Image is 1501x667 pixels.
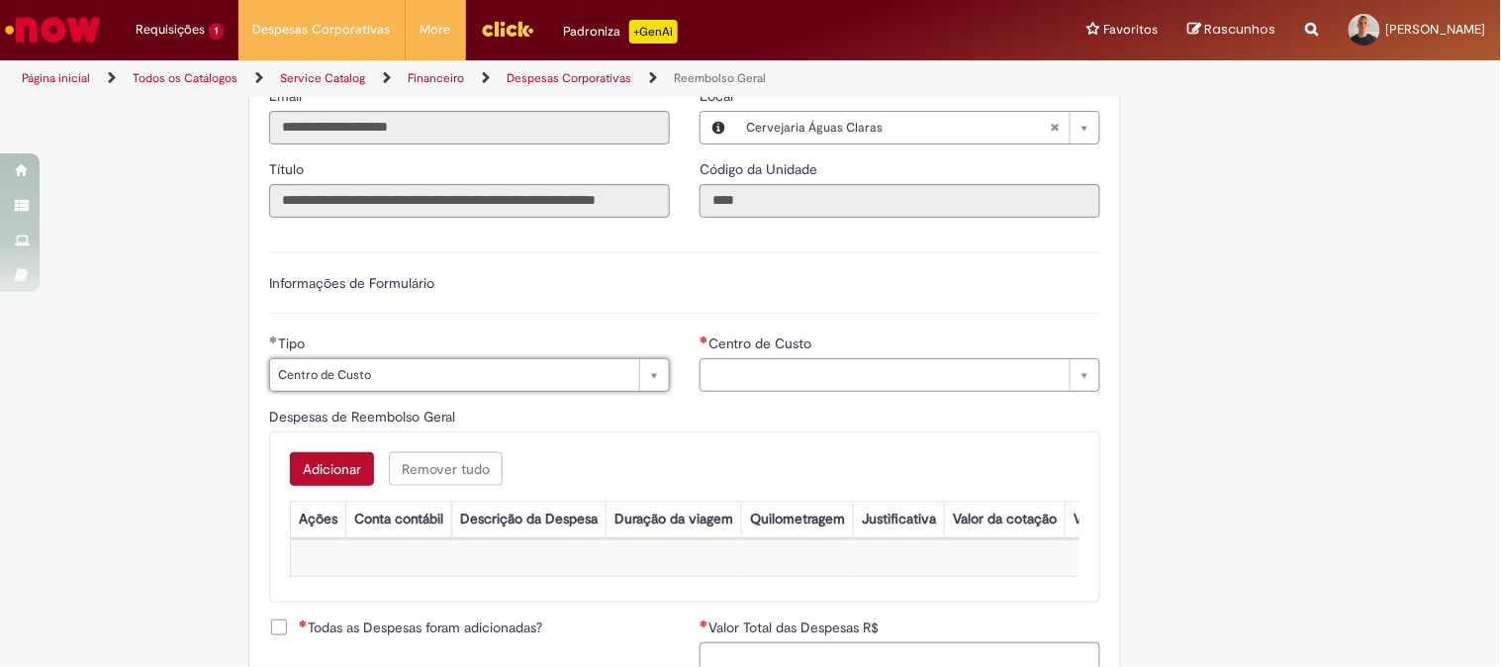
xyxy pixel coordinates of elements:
div: Padroniza [564,20,678,44]
th: Descrição da Despesa [452,501,607,537]
span: Rascunhos [1205,20,1276,39]
span: Local [700,87,737,105]
span: Despesas Corporativas [253,20,391,40]
button: Add a row for Despesas de Reembolso Geral [290,452,374,486]
a: Rascunhos [1188,21,1276,40]
label: Somente leitura - Código da Unidade [700,159,821,179]
span: [PERSON_NAME] [1386,21,1486,38]
span: Obrigatório Preenchido [269,335,278,343]
span: Requisições [136,20,205,40]
th: Conta contábil [346,501,452,537]
a: Service Catalog [280,70,365,86]
a: Reembolso Geral [674,70,766,86]
label: Informações de Formulário [269,274,434,292]
span: Necessários [700,335,708,343]
span: Centro de Custo [708,334,815,352]
th: Justificativa [854,501,945,537]
button: Local, Visualizar este registro Cervejaria Águas Claras [701,112,736,143]
a: Página inicial [22,70,90,86]
img: ServiceNow [2,10,104,49]
span: Necessários [299,619,308,627]
a: Financeiro [408,70,464,86]
th: Valor da cotação [945,501,1066,537]
span: Despesas de Reembolso Geral [269,408,459,426]
th: Ações [291,501,346,537]
a: Cervejaria Águas ClarasLimpar campo Local [736,112,1099,143]
span: Valor Total das Despesas R$ [708,619,883,636]
span: Centro de Custo [278,359,629,391]
span: Todas as Despesas foram adicionadas? [299,618,542,637]
span: Somente leitura - Código da Unidade [700,160,821,178]
span: Necessários [700,619,708,627]
ul: Trilhas de página [15,60,985,97]
a: Despesas Corporativas [507,70,631,86]
a: Todos os Catálogos [133,70,237,86]
th: Duração da viagem [607,501,742,537]
span: Cervejaria Águas Claras [746,112,1050,143]
th: Valor por Litro [1066,501,1171,537]
th: Quilometragem [742,501,854,537]
abbr: Limpar campo Local [1040,112,1070,143]
input: Email [269,111,670,144]
img: click_logo_yellow_360x200.png [481,14,534,44]
p: +GenAi [629,20,678,44]
input: Código da Unidade [700,184,1100,218]
span: 1 [209,23,224,40]
label: Somente leitura - Título [269,159,308,179]
span: Somente leitura - Título [269,160,308,178]
span: Favoritos [1104,20,1159,40]
input: Título [269,184,670,218]
span: More [421,20,451,40]
span: Somente leitura - Email [269,87,306,105]
span: Tipo [278,334,309,352]
a: Limpar campo Centro de Custo [700,358,1100,392]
